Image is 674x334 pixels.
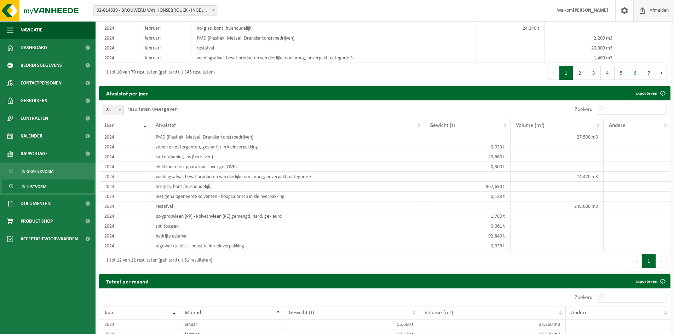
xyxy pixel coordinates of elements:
[545,33,618,43] td: 2,200 m3
[424,162,511,172] td: 0,300 t
[127,106,178,112] label: resultaten weergeven
[21,39,47,57] span: Dashboard
[2,180,94,193] a: In lijstvorm
[424,152,511,162] td: 20,660 t
[424,221,511,231] td: 0,061 t
[99,182,150,192] td: 2024
[424,231,511,241] td: 92,840 t
[104,310,114,316] span: Jaar
[103,254,212,267] div: 1 tot 12 van 12 resultaten (gefilterd uit 61 resultaten)
[150,172,424,182] td: voedingsafval, bevat producten van dierlijke oorsprong, onverpakt, categorie 3
[99,162,150,172] td: 2024
[139,23,191,33] td: februari
[21,195,51,212] span: Documenten
[545,43,618,53] td: 20,900 m3
[94,6,217,16] span: 02-014639 - BROUWERIJ VAN HONSEBROUCK - INGELMUNSTER
[559,66,573,80] button: 1
[103,66,215,79] div: 1 tot 10 van 70 resultaten (gefilterd uit 345 resultaten)
[283,320,419,329] td: 55,660 t
[191,23,477,33] td: hol glas, bont (huishoudelijk)
[150,201,424,211] td: restafval
[628,66,642,80] button: 6
[424,211,511,221] td: 1,780 t
[511,132,604,142] td: 27,500 m3
[99,43,139,53] td: 2024
[99,274,156,288] h2: Totaal per maand
[21,230,78,248] span: Acceptatievoorwaarden
[575,107,592,112] label: Zoeken:
[511,201,604,211] td: 248,600 m3
[191,33,477,43] td: PMD (Plastiek, Metaal, Drankkartons) (bedrijven)
[150,211,424,221] td: polypropyleen (PP) - Polyethyleen (PE) gemengd, hard, gekleurd
[150,231,424,241] td: bedrijfsrestafval
[22,180,46,193] span: In lijstvorm
[99,221,150,231] td: 2024
[545,53,618,63] td: 1,400 m3
[99,53,139,63] td: 2024
[642,254,656,268] button: 1
[424,182,511,192] td: 367,690 t
[575,295,592,300] label: Zoeken:
[477,23,545,33] td: 24,340 t
[615,66,628,80] button: 5
[150,182,424,192] td: hol glas, bont (huishoudelijk)
[631,254,642,268] button: Previous
[656,66,667,80] button: Next
[139,43,191,53] td: februari
[548,66,559,80] button: Previous
[430,123,455,128] span: Gewicht (t)
[601,66,615,80] button: 4
[425,310,453,316] span: Volume (m³)
[289,310,314,316] span: Gewicht (t)
[191,53,477,63] td: voedingsafval, bevat producten van dierlijke oorsprong, onverpakt, categorie 3
[21,74,62,92] span: Contactpersonen
[573,8,608,13] strong: [PERSON_NAME]
[185,310,201,316] span: Maand
[93,5,217,16] span: 02-014639 - BROUWERIJ VAN HONSEBROUCK - INGELMUNSTER
[150,142,424,152] td: zepen en detergenten, gevaarlijk in kleinverpakking
[99,86,155,100] h2: Afvalstof per jaar
[99,211,150,221] td: 2024
[424,241,511,251] td: 0,036 t
[150,132,424,142] td: PMD (Plastiek, Metaal, Drankkartons) (bedrijven)
[99,142,150,152] td: 2024
[99,192,150,201] td: 2024
[21,212,53,230] span: Product Shop
[139,33,191,43] td: februari
[99,320,179,329] td: 2024
[630,86,670,100] a: Exporteren
[150,162,424,172] td: elektronische apparatuur - overige (OVE)
[139,53,191,63] td: februari
[21,57,62,74] span: Bedrijfsgegevens
[571,310,588,316] span: Andere
[99,152,150,162] td: 2024
[99,201,150,211] td: 2024
[21,145,48,163] span: Rapportage
[587,66,601,80] button: 3
[2,164,94,178] a: In grafiekvorm
[191,43,477,53] td: restafval
[150,152,424,162] td: karton/papier, los (bedrijven)
[150,241,424,251] td: afgewerkte olie - industrie in kleinverpakking
[424,192,511,201] td: 0,133 t
[21,92,47,110] span: Gebruikers
[516,123,545,128] span: Volume (m³)
[103,105,123,115] span: 25
[156,123,176,128] span: Afvalstof
[511,172,604,182] td: 14,420 m3
[21,110,48,127] span: Contracten
[104,123,114,128] span: Jaar
[150,221,424,231] td: spuitbussen
[656,254,667,268] button: Next
[609,123,626,128] span: Andere
[642,66,656,80] button: 7
[419,320,566,329] td: 23,260 m3
[573,66,587,80] button: 2
[424,142,511,152] td: 0,033 t
[99,172,150,182] td: 2024
[99,33,139,43] td: 2024
[21,21,42,39] span: Navigatie
[99,23,139,33] td: 2024
[179,320,283,329] td: januari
